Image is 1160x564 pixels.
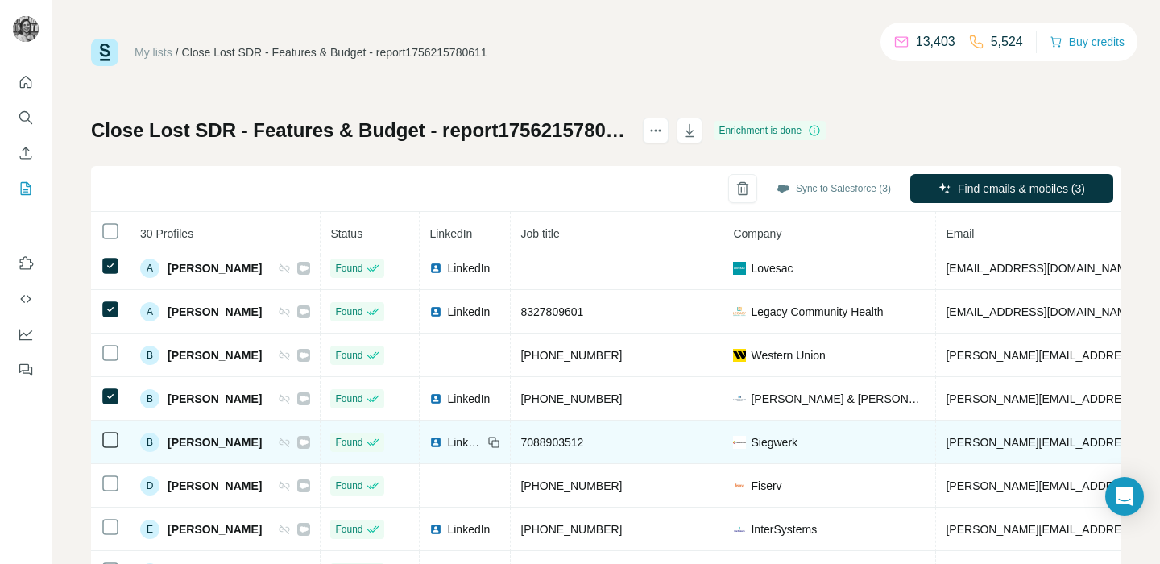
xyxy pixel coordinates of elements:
[335,348,362,363] span: Found
[13,355,39,384] button: Feedback
[13,174,39,203] button: My lists
[946,262,1137,275] span: [EMAIL_ADDRESS][DOMAIN_NAME]
[140,476,159,496] div: D
[140,302,159,321] div: A
[946,305,1137,318] span: [EMAIL_ADDRESS][DOMAIN_NAME]
[765,176,902,201] button: Sync to Salesforce (3)
[751,260,793,276] span: Lovesac
[714,121,826,140] div: Enrichment is done
[946,227,974,240] span: Email
[13,16,39,42] img: Avatar
[733,479,746,492] img: company-logo
[429,262,442,275] img: LinkedIn logo
[335,305,362,319] span: Found
[91,118,628,143] h1: Close Lost SDR - Features & Budget - report1756215780611
[168,391,262,407] span: [PERSON_NAME]
[751,304,883,320] span: Legacy Community Health
[13,249,39,278] button: Use Surfe on LinkedIn
[733,305,746,318] img: company-logo
[520,479,622,492] span: [PHONE_NUMBER]
[447,434,483,450] span: LinkedIn
[140,389,159,408] div: B
[447,391,490,407] span: LinkedIn
[643,118,669,143] button: actions
[335,435,362,450] span: Found
[168,304,262,320] span: [PERSON_NAME]
[335,522,362,537] span: Found
[335,392,362,406] span: Found
[520,392,622,405] span: [PHONE_NUMBER]
[140,433,159,452] div: B
[140,346,159,365] div: B
[751,521,817,537] span: InterSystems
[429,523,442,536] img: LinkedIn logo
[751,478,781,494] span: Fiserv
[958,180,1085,197] span: Find emails & mobiles (3)
[733,392,746,405] img: company-logo
[520,305,583,318] span: 8327809601
[733,262,746,275] img: company-logo
[991,32,1023,52] p: 5,524
[751,347,825,363] span: Western Union
[182,44,487,60] div: Close Lost SDR - Features & Budget - report1756215780611
[910,174,1113,203] button: Find emails & mobiles (3)
[733,436,746,449] img: company-logo
[751,434,797,450] span: Siegwerk
[520,349,622,362] span: [PHONE_NUMBER]
[13,68,39,97] button: Quick start
[140,227,193,240] span: 30 Profiles
[140,259,159,278] div: A
[447,521,490,537] span: LinkedIn
[520,227,559,240] span: Job title
[330,227,362,240] span: Status
[168,434,262,450] span: [PERSON_NAME]
[520,523,622,536] span: [PHONE_NUMBER]
[916,32,955,52] p: 13,403
[733,523,746,536] img: company-logo
[447,260,490,276] span: LinkedIn
[13,139,39,168] button: Enrich CSV
[168,521,262,537] span: [PERSON_NAME]
[140,520,159,539] div: E
[1050,31,1125,53] button: Buy credits
[13,103,39,132] button: Search
[168,478,262,494] span: [PERSON_NAME]
[733,349,746,362] img: company-logo
[429,305,442,318] img: LinkedIn logo
[168,260,262,276] span: [PERSON_NAME]
[168,347,262,363] span: [PERSON_NAME]
[176,44,179,60] li: /
[1105,477,1144,516] div: Open Intercom Messenger
[13,320,39,349] button: Dashboard
[135,46,172,59] a: My lists
[751,391,926,407] span: [PERSON_NAME] & [PERSON_NAME] Properties
[91,39,118,66] img: Surfe Logo
[733,227,781,240] span: Company
[429,227,472,240] span: LinkedIn
[335,261,362,276] span: Found
[429,392,442,405] img: LinkedIn logo
[335,479,362,493] span: Found
[520,436,583,449] span: 7088903512
[429,436,442,449] img: LinkedIn logo
[447,304,490,320] span: LinkedIn
[13,284,39,313] button: Use Surfe API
